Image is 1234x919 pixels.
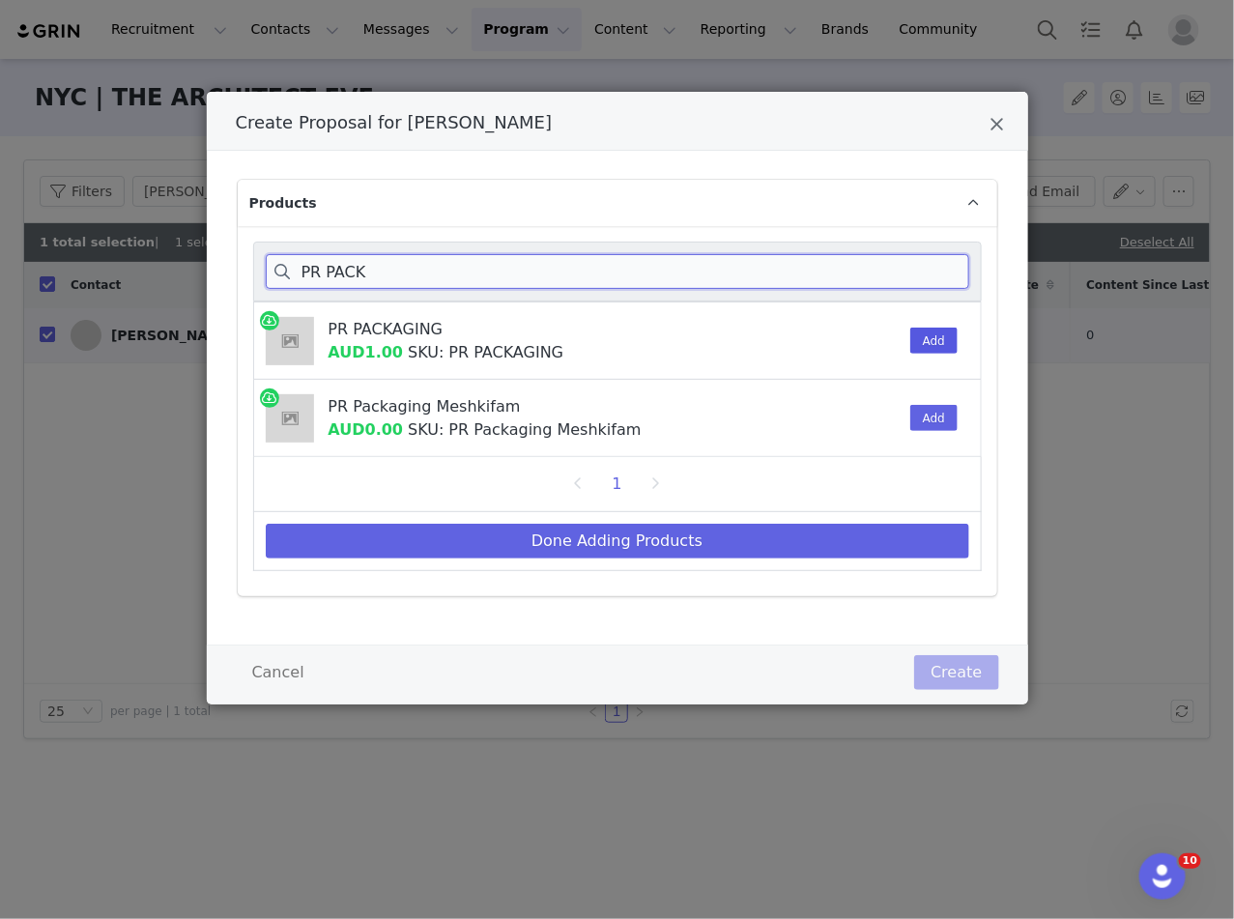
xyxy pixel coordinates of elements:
[236,655,321,690] button: Cancel
[1179,853,1201,869] span: 10
[910,328,958,354] button: Add
[990,115,1005,138] button: Close
[603,471,632,498] li: 1
[329,420,404,439] span: AUD0.00
[408,343,563,361] span: SKU: PR PACKAGING
[266,254,969,289] input: Search products
[329,395,804,418] div: PR Packaging Meshkifam
[329,318,804,341] div: PR PACKAGING
[266,524,969,559] button: Done Adding Products
[914,655,998,690] button: Create
[207,92,1028,704] div: Create Proposal for Ndeye Niang
[266,394,314,443] img: placeholder-square.jpeg
[408,420,641,439] span: SKU: PR Packaging Meshkifam
[266,317,314,365] img: placeholder-square.jpeg
[236,112,553,132] span: Create Proposal for [PERSON_NAME]
[249,193,317,214] span: Products
[910,405,958,431] button: Add
[329,343,404,361] span: AUD1.00
[1139,853,1186,900] iframe: Intercom live chat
